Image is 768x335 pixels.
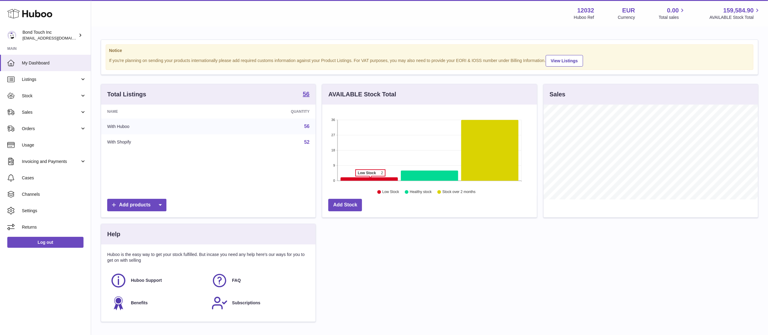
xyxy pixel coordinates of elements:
[107,90,146,98] h3: Total Listings
[22,29,77,41] div: Bond Touch Inc
[211,272,306,289] a: FAQ
[211,295,306,311] a: Subscriptions
[332,118,335,122] text: 36
[332,148,335,152] text: 18
[101,119,217,134] td: With Huboo
[110,295,205,311] a: Benefits
[550,90,565,98] h3: Sales
[303,91,309,98] a: 56
[328,90,396,98] h3: AVAILABLE Stock Total
[577,6,594,15] strong: 12032
[382,190,399,194] text: Low Stock
[232,278,241,283] span: FAQ
[328,199,362,211] a: Add Stock
[22,175,86,181] span: Cases
[410,190,432,194] text: Healthy stock
[381,171,383,175] tspan: 2
[22,208,86,214] span: Settings
[22,192,86,197] span: Channels
[101,134,217,150] td: With Shopify
[622,6,635,15] strong: EUR
[131,278,162,283] span: Huboo Support
[659,6,686,20] a: 0.00 Total sales
[723,6,754,15] span: 159,584.90
[7,31,16,40] img: logistics@bond-touch.com
[304,124,310,129] a: 56
[22,126,80,132] span: Orders
[7,237,84,248] a: Log out
[709,6,761,20] a: 159,584.90 AVAILABLE Stock Total
[358,171,376,175] tspan: Low Stock
[659,15,686,20] span: Total sales
[109,54,750,67] div: If you're planning on sending your products internationally please add required customs informati...
[22,60,86,66] span: My Dashboard
[332,133,335,137] text: 27
[110,272,205,289] a: Huboo Support
[107,230,120,238] h3: Help
[442,190,476,194] text: Stock over 2 months
[101,105,217,119] th: Name
[333,164,335,167] text: 9
[217,105,316,119] th: Quantity
[574,15,594,20] div: Huboo Ref
[109,48,750,54] strong: Notice
[709,15,761,20] span: AVAILABLE Stock Total
[22,93,80,99] span: Stock
[303,91,309,97] strong: 56
[22,109,80,115] span: Sales
[107,252,309,263] p: Huboo is the easy way to get your stock fulfilled. But incase you need any help here's our ways f...
[22,77,80,82] span: Listings
[546,55,583,67] a: View Listings
[667,6,679,15] span: 0.00
[333,179,335,182] text: 0
[22,159,80,164] span: Invoicing and Payments
[304,140,310,145] a: 52
[22,224,86,230] span: Returns
[131,300,148,306] span: Benefits
[618,15,635,20] div: Currency
[22,142,86,148] span: Usage
[22,36,89,40] span: [EMAIL_ADDRESS][DOMAIN_NAME]
[107,199,166,211] a: Add products
[232,300,260,306] span: Subscriptions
